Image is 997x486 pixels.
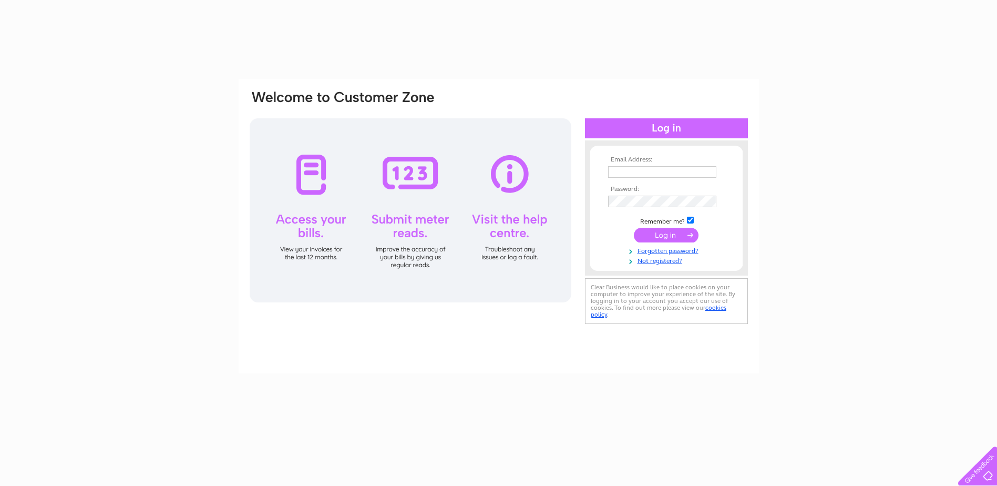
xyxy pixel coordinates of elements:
[605,215,727,226] td: Remember me?
[634,228,698,242] input: Submit
[605,186,727,193] th: Password:
[608,245,727,255] a: Forgotten password?
[605,156,727,164] th: Email Address:
[585,278,748,324] div: Clear Business would like to place cookies on your computer to improve your experience of the sit...
[608,255,727,265] a: Not registered?
[591,304,726,318] a: cookies policy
